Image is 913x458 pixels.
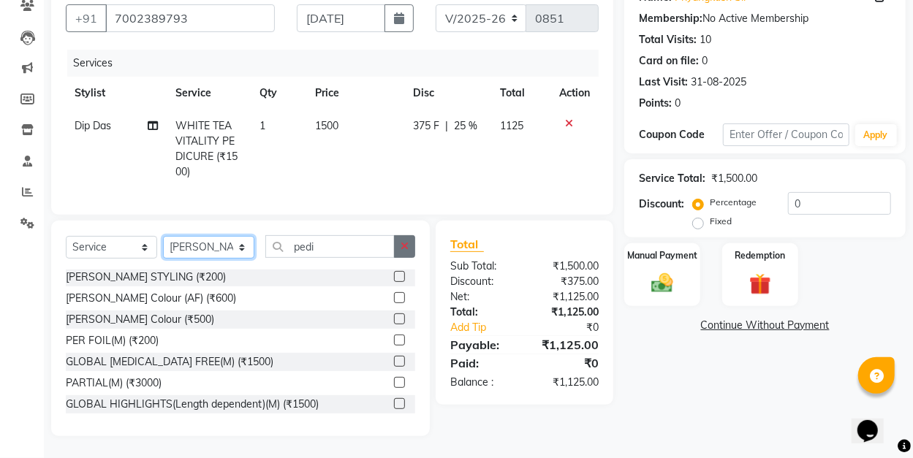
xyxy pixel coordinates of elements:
[492,77,551,110] th: Total
[710,196,757,209] label: Percentage
[675,96,681,111] div: 0
[450,237,484,252] span: Total
[306,77,404,110] th: Price
[550,77,599,110] th: Action
[75,119,111,132] span: Dip Das
[639,75,688,90] div: Last Visit:
[852,400,898,443] iframe: chat widget
[539,320,610,335] div: ₹0
[627,318,903,333] a: Continue Without Payment
[167,77,251,110] th: Service
[501,119,524,132] span: 1125
[645,271,680,296] img: _cash.svg
[735,249,785,262] label: Redemption
[66,375,162,391] div: PARTIAL(M) (₹3000)
[639,127,723,142] div: Coupon Code
[454,118,477,134] span: 25 %
[251,77,306,110] th: Qty
[723,123,849,146] input: Enter Offer / Coupon Code
[445,118,448,134] span: |
[710,215,732,228] label: Fixed
[66,354,273,370] div: GLOBAL [MEDICAL_DATA] FREE(M) (₹1500)
[639,53,699,69] div: Card on file:
[525,375,610,390] div: ₹1,125.00
[639,196,684,212] div: Discount:
[439,375,525,390] div: Balance :
[639,32,697,47] div: Total Visits:
[66,291,236,306] div: [PERSON_NAME] Colour (AF) (₹600)
[439,274,525,289] div: Discount:
[66,333,159,348] div: PER FOIL(M) (₹200)
[259,119,265,132] span: 1
[700,32,711,47] div: 10
[175,119,238,178] span: WHITE TEA VITALITY PEDICURE (₹1500)
[743,271,778,298] img: _gift.svg
[439,354,525,372] div: Paid:
[439,320,539,335] a: Add Tip
[66,270,226,285] div: [PERSON_NAME] STYLING (₹200)
[105,4,275,32] input: Search by Name/Mobile/Email/Code
[639,11,891,26] div: No Active Membership
[413,118,439,134] span: 375 F
[525,289,610,305] div: ₹1,125.00
[711,171,757,186] div: ₹1,500.00
[404,77,492,110] th: Disc
[639,171,705,186] div: Service Total:
[439,259,525,274] div: Sub Total:
[66,397,319,412] div: GLOBAL HIGHLIGHTS(Length dependent)(M) (₹1500)
[66,4,107,32] button: +91
[525,354,610,372] div: ₹0
[702,53,708,69] div: 0
[67,50,610,77] div: Services
[66,77,167,110] th: Stylist
[525,336,610,354] div: ₹1,125.00
[627,249,697,262] label: Manual Payment
[66,312,214,327] div: [PERSON_NAME] Colour (₹500)
[525,259,610,274] div: ₹1,500.00
[439,336,525,354] div: Payable:
[439,305,525,320] div: Total:
[525,305,610,320] div: ₹1,125.00
[691,75,746,90] div: 31-08-2025
[525,274,610,289] div: ₹375.00
[315,119,338,132] span: 1500
[439,289,525,305] div: Net:
[639,11,702,26] div: Membership:
[639,96,672,111] div: Points:
[265,235,395,258] input: Search or Scan
[855,124,897,146] button: Apply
